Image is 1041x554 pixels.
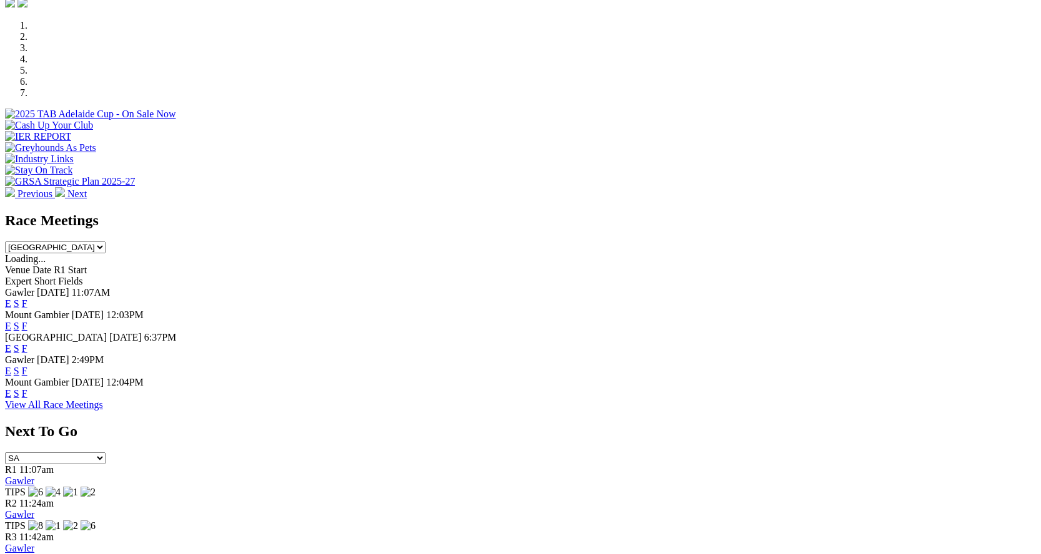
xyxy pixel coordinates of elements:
[72,377,104,387] span: [DATE]
[5,253,46,264] span: Loading...
[14,366,19,376] a: S
[5,187,15,197] img: chevron-left-pager-white.svg
[5,109,176,120] img: 2025 TAB Adelaide Cup - On Sale Now
[5,309,69,320] span: Mount Gambier
[72,354,104,365] span: 2:49PM
[109,332,142,343] span: [DATE]
[106,377,144,387] span: 12:04PM
[81,520,96,532] img: 6
[55,187,65,197] img: chevron-right-pager-white.svg
[72,309,104,320] span: [DATE]
[5,321,11,331] a: E
[5,464,17,475] span: R1
[28,487,43,498] img: 6
[5,131,71,142] img: IER REPORT
[5,298,11,309] a: E
[5,520,26,531] span: TIPS
[19,498,54,508] span: 11:24am
[5,498,17,508] span: R2
[5,423,1036,440] h2: Next To Go
[22,298,27,309] a: F
[55,188,87,199] a: Next
[5,487,26,497] span: TIPS
[5,265,30,275] span: Venue
[14,298,19,309] a: S
[37,287,69,298] span: [DATE]
[5,142,96,153] img: Greyhounds As Pets
[22,366,27,376] a: F
[5,475,34,486] a: Gawler
[46,520,61,532] img: 1
[5,388,11,399] a: E
[5,176,135,187] img: GRSA Strategic Plan 2025-27
[5,509,34,520] a: Gawler
[5,377,69,387] span: Mount Gambier
[14,388,19,399] a: S
[5,188,55,199] a: Previous
[37,354,69,365] span: [DATE]
[5,287,34,298] span: Gawler
[54,265,87,275] span: R1 Start
[46,487,61,498] img: 4
[5,366,11,376] a: E
[5,153,74,165] img: Industry Links
[5,276,32,286] span: Expert
[14,343,19,354] a: S
[22,343,27,354] a: F
[19,532,54,542] span: 11:42am
[58,276,82,286] span: Fields
[72,287,111,298] span: 11:07AM
[63,520,78,532] img: 2
[5,543,34,553] a: Gawler
[19,464,54,475] span: 11:07am
[67,188,87,199] span: Next
[5,212,1036,229] h2: Race Meetings
[5,120,93,131] img: Cash Up Your Club
[144,332,177,343] span: 6:37PM
[5,399,103,410] a: View All Race Meetings
[32,265,51,275] span: Date
[5,354,34,365] span: Gawler
[22,321,27,331] a: F
[81,487,96,498] img: 2
[28,520,43,532] img: 8
[5,332,107,343] span: [GEOGRAPHIC_DATA]
[34,276,56,286] span: Short
[5,343,11,354] a: E
[14,321,19,331] a: S
[22,388,27,399] a: F
[17,188,52,199] span: Previous
[106,309,144,320] span: 12:03PM
[5,532,17,542] span: R3
[63,487,78,498] img: 1
[5,165,72,176] img: Stay On Track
